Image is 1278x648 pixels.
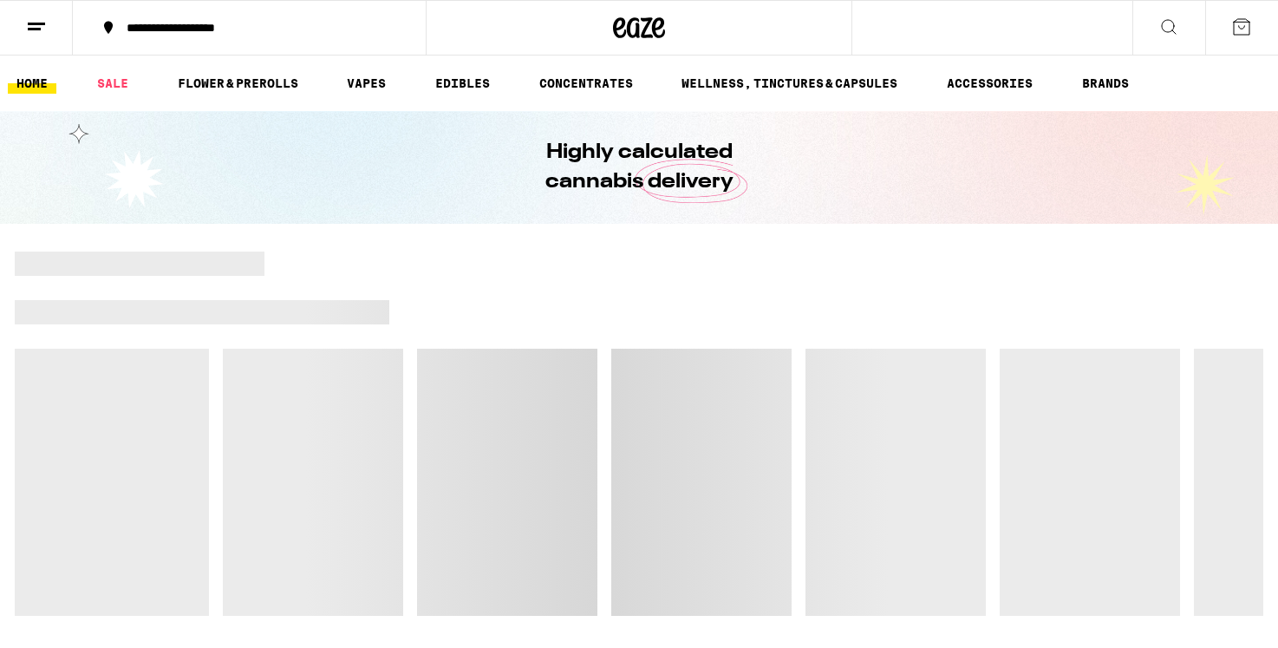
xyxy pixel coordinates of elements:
button: BRANDS [1073,73,1138,94]
a: WELLNESS, TINCTURES & CAPSULES [673,73,906,94]
a: SALE [88,73,137,94]
a: FLOWER & PREROLLS [169,73,307,94]
a: HOME [8,73,56,94]
a: ACCESSORIES [938,73,1041,94]
h1: Highly calculated cannabis delivery [496,138,782,197]
a: EDIBLES [427,73,499,94]
a: VAPES [338,73,394,94]
a: CONCENTRATES [531,73,642,94]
